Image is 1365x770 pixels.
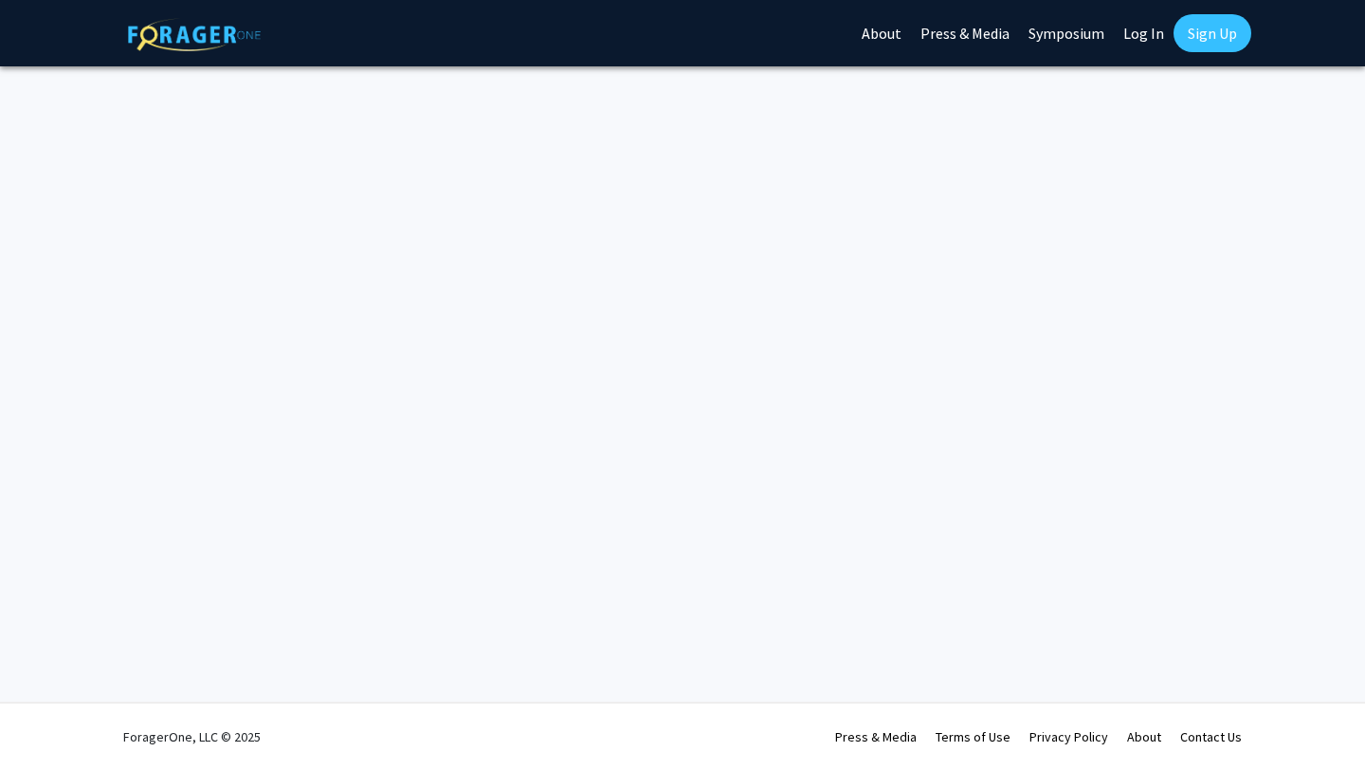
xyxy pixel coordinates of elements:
a: Privacy Policy [1029,728,1108,745]
a: About [1127,728,1161,745]
div: ForagerOne, LLC © 2025 [123,704,261,770]
a: Press & Media [835,728,917,745]
a: Contact Us [1180,728,1242,745]
img: ForagerOne Logo [128,18,261,51]
a: Sign Up [1174,14,1251,52]
a: Terms of Use [936,728,1010,745]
